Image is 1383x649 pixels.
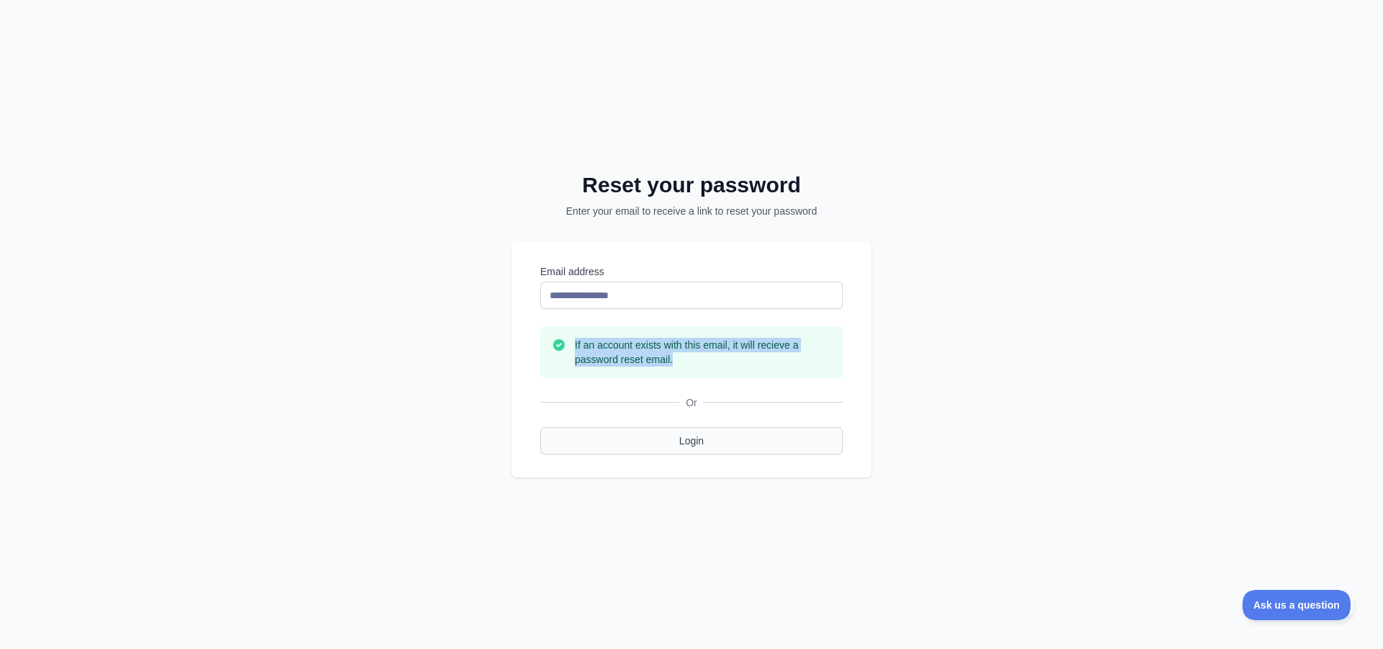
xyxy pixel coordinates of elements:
label: Email address [540,264,843,279]
a: Login [540,427,843,455]
p: Enter your email to receive a link to reset your password [530,204,853,218]
h3: If an account exists with this email, it will recieve a password reset email. [575,338,831,367]
span: Or [680,395,703,410]
iframe: Toggle Customer Support [1243,590,1354,620]
h2: Reset your password [530,172,853,198]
